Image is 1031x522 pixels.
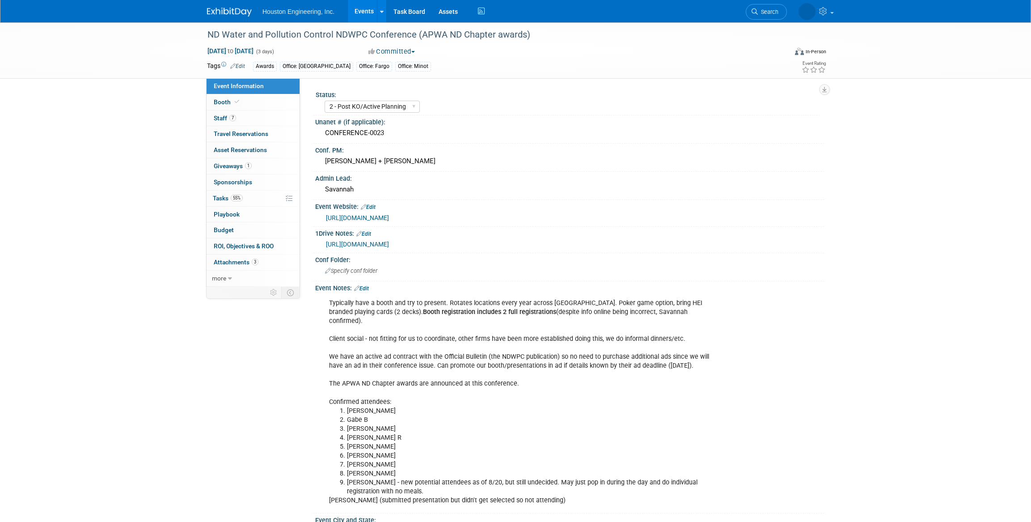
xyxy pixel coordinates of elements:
[315,253,824,264] div: Conf Folder:
[347,407,720,416] li: [PERSON_NAME]
[423,308,556,316] b: Booth registration includes 2 full registrations
[322,182,817,196] div: Savannah
[214,259,258,266] span: Attachments
[255,49,274,55] span: (3 days)
[245,162,252,169] span: 1
[356,231,371,237] a: Edit
[230,63,245,69] a: Edit
[214,130,268,137] span: Travel Reservations
[282,287,300,298] td: Toggle Event Tabs
[207,174,300,190] a: Sponsorships
[226,47,235,55] span: to
[207,61,245,72] td: Tags
[315,115,824,127] div: Unanet # (if applicable):
[207,191,300,206] a: Tasks55%
[315,281,824,293] div: Event Notes:
[231,195,243,201] span: 55%
[214,211,240,218] span: Playbook
[347,478,720,496] li: [PERSON_NAME] - new potential attendees as of 8/20, but still undecided. May just pop in during t...
[322,126,817,140] div: CONFERENCE-0023
[262,8,334,15] span: Houston Engineering, Inc.
[204,27,773,43] div: ND Water and Pollution Control NDWPC Conference (APWA ND Chapter awards)
[207,142,300,158] a: Asset Reservations
[280,62,353,71] div: Office: [GEOGRAPHIC_DATA]
[235,99,239,104] i: Booth reservation complete
[252,259,258,265] span: 3
[356,62,392,71] div: Office: Fargo
[214,82,264,89] span: Event Information
[799,3,816,20] img: Heidi Joarnt
[347,469,720,478] li: [PERSON_NAME]
[229,115,236,121] span: 7
[323,294,726,510] div: Typically have a booth and try to present. Rotates locations every year across [GEOGRAPHIC_DATA]....
[395,62,431,71] div: Office: Minot
[316,88,820,99] div: Status:
[315,144,824,155] div: Conf. PM:
[266,287,282,298] td: Personalize Event Tab Strip
[802,61,826,66] div: Event Rating
[213,195,243,202] span: Tasks
[207,47,254,55] span: [DATE] [DATE]
[326,214,389,221] a: [URL][DOMAIN_NAME]
[214,226,234,233] span: Budget
[207,126,300,142] a: Travel Reservations
[214,146,267,153] span: Asset Reservations
[315,200,824,212] div: Event Website:
[758,8,778,15] span: Search
[326,241,389,248] a: [URL][DOMAIN_NAME]
[207,207,300,222] a: Playbook
[325,267,377,274] span: Specify conf folder
[347,460,720,469] li: [PERSON_NAME]
[214,115,236,122] span: Staff
[347,442,720,451] li: [PERSON_NAME]
[253,62,277,71] div: Awards
[734,47,826,60] div: Event Format
[207,158,300,174] a: Giveaways1
[365,47,418,56] button: Committed
[212,275,226,282] span: more
[347,416,720,424] li: Gabe B
[214,178,252,186] span: Sponsorships
[746,4,787,20] a: Search
[207,78,300,94] a: Event Information
[795,48,804,55] img: Format-Inperson.png
[354,285,369,292] a: Edit
[214,242,274,250] span: ROI, Objectives & ROO
[347,451,720,460] li: [PERSON_NAME]
[322,154,817,168] div: [PERSON_NAME] + [PERSON_NAME]
[347,433,720,442] li: [PERSON_NAME] R
[207,271,300,286] a: more
[207,8,252,17] img: ExhibitDay
[207,238,300,254] a: ROI, Objectives & ROO
[214,162,252,170] span: Giveaways
[214,98,241,106] span: Booth
[207,110,300,126] a: Staff7
[207,255,300,270] a: Attachments3
[207,94,300,110] a: Booth
[347,424,720,433] li: [PERSON_NAME]
[805,48,826,55] div: In-Person
[361,204,376,210] a: Edit
[315,227,824,238] div: 1Drive Notes:
[315,172,824,183] div: Admin Lead:
[207,222,300,238] a: Budget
